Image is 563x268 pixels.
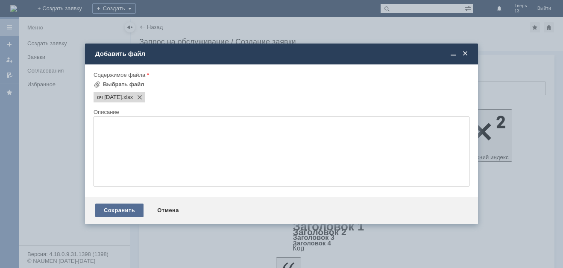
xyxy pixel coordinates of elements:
[449,50,457,58] span: Свернуть (Ctrl + M)
[94,72,468,78] div: Содержимое файла
[122,94,133,101] span: оч 05.09.25.xlsx
[103,81,144,88] div: Выбрать файл
[461,50,469,58] span: Закрыть
[95,50,469,58] div: Добавить файл
[3,3,125,17] div: Добрый вечер! Прошу удалить отложенный чек
[94,109,468,115] div: Описание
[97,94,122,101] span: оч 05.09.25.xlsx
